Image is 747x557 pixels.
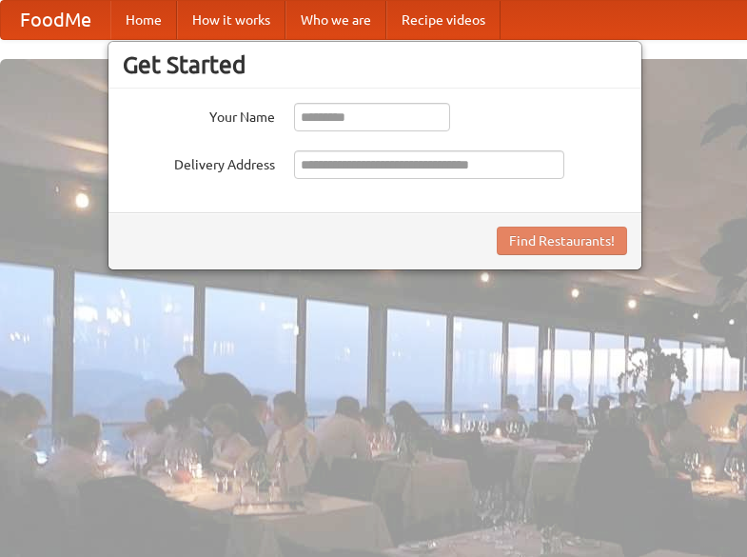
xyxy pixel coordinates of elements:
[110,1,177,39] a: Home
[1,1,110,39] a: FoodMe
[285,1,386,39] a: Who we are
[123,50,627,79] h3: Get Started
[177,1,285,39] a: How it works
[123,103,275,127] label: Your Name
[497,227,627,255] button: Find Restaurants!
[386,1,501,39] a: Recipe videos
[123,150,275,174] label: Delivery Address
